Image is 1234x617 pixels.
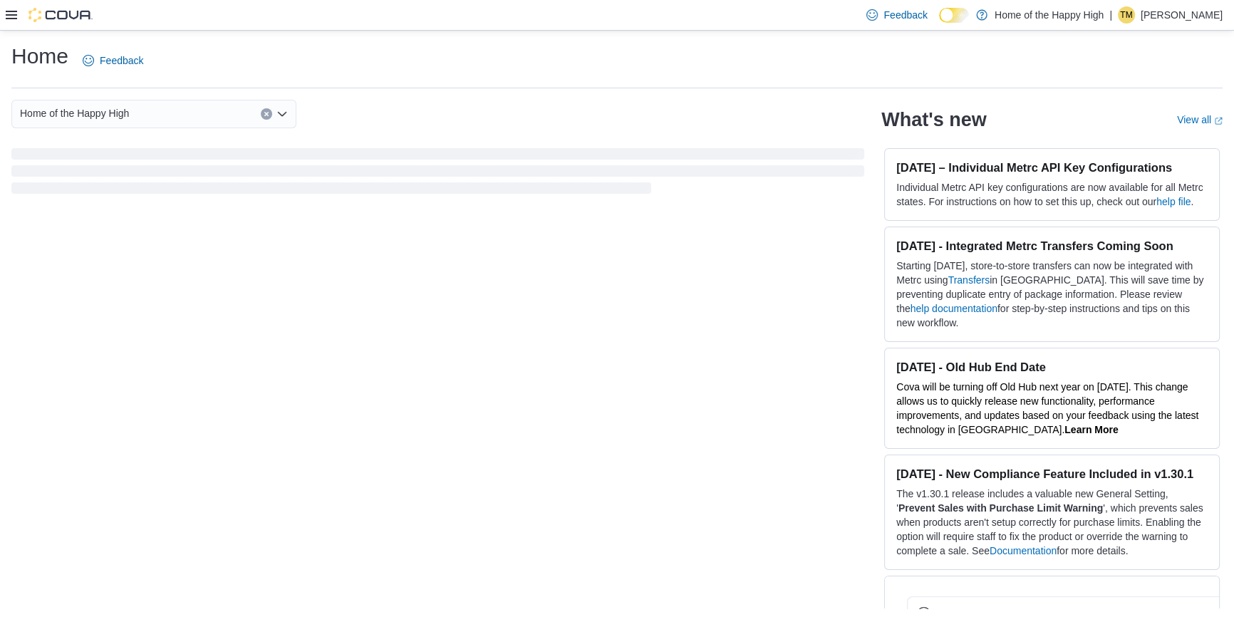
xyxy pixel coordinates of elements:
a: help file [1156,196,1191,207]
a: Feedback [861,1,933,29]
p: | [1109,6,1112,24]
h1: Home [11,42,68,71]
h3: [DATE] - Old Hub End Date [896,360,1208,374]
button: Open list of options [276,108,288,120]
span: Feedback [100,53,143,68]
a: help documentation [911,303,997,314]
h2: What's new [881,108,986,131]
p: [PERSON_NAME] [1141,6,1223,24]
p: Individual Metrc API key configurations are now available for all Metrc states. For instructions ... [896,180,1208,209]
span: Feedback [883,8,927,22]
a: Feedback [77,46,149,75]
p: Starting [DATE], store-to-store transfers can now be integrated with Metrc using in [GEOGRAPHIC_D... [896,259,1208,330]
a: Documentation [990,545,1057,556]
strong: Prevent Sales with Purchase Limit Warning [898,502,1103,514]
span: Loading [11,151,864,197]
button: Clear input [261,108,272,120]
svg: External link [1214,117,1223,125]
a: Learn More [1064,424,1118,435]
span: Cova will be turning off Old Hub next year on [DATE]. This change allows us to quickly release ne... [896,381,1198,435]
h3: [DATE] – Individual Metrc API Key Configurations [896,160,1208,175]
a: Transfers [948,274,990,286]
p: The v1.30.1 release includes a valuable new General Setting, ' ', which prevents sales when produ... [896,487,1208,558]
span: Dark Mode [939,23,940,24]
h3: [DATE] - Integrated Metrc Transfers Coming Soon [896,239,1208,253]
img: Cova [28,8,93,22]
h3: [DATE] - New Compliance Feature Included in v1.30.1 [896,467,1208,481]
input: Dark Mode [939,8,969,23]
span: TM [1120,6,1132,24]
span: Home of the Happy High [20,105,129,122]
p: Home of the Happy High [995,6,1104,24]
div: Tristen Mueller [1118,6,1135,24]
a: View allExternal link [1177,114,1223,125]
